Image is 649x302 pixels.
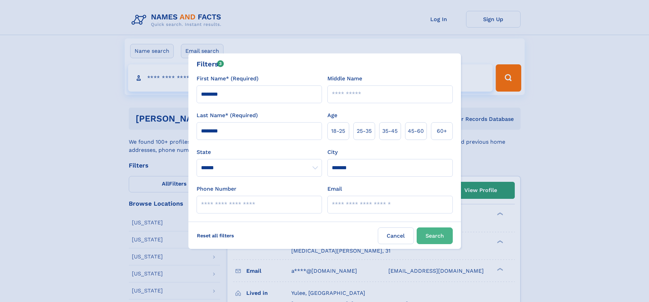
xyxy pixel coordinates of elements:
[327,111,337,120] label: Age
[357,127,372,135] span: 25‑35
[197,111,258,120] label: Last Name* (Required)
[408,127,424,135] span: 45‑60
[197,148,322,156] label: State
[192,227,238,244] label: Reset all filters
[437,127,447,135] span: 60+
[327,148,338,156] label: City
[327,75,362,83] label: Middle Name
[382,127,398,135] span: 35‑45
[197,75,259,83] label: First Name* (Required)
[378,227,414,244] label: Cancel
[331,127,345,135] span: 18‑25
[197,185,236,193] label: Phone Number
[197,59,224,69] div: Filters
[417,227,453,244] button: Search
[327,185,342,193] label: Email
